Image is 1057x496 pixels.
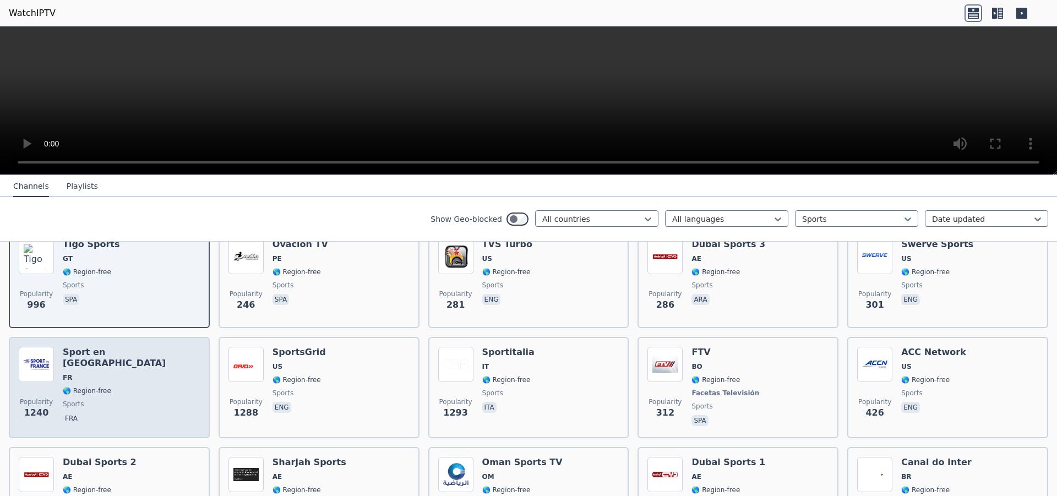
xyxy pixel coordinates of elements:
[63,347,200,369] h6: Sport en [GEOGRAPHIC_DATA]
[901,486,950,494] span: 🌎 Region-free
[228,347,264,382] img: SportsGrid
[482,457,563,468] h6: Oman Sports TV
[19,239,54,274] img: Tigo Sports
[19,457,54,492] img: Dubai Sports 2
[63,254,73,263] span: GT
[63,386,111,395] span: 🌎 Region-free
[901,281,922,290] span: sports
[691,239,765,250] h6: Dubai Sports 3
[273,268,321,276] span: 🌎 Region-free
[20,290,53,298] span: Popularity
[901,268,950,276] span: 🌎 Region-free
[691,457,765,468] h6: Dubai Sports 1
[63,268,111,276] span: 🌎 Region-free
[439,290,472,298] span: Popularity
[273,472,282,481] span: AE
[691,472,701,481] span: AE
[901,294,920,305] p: eng
[691,415,708,426] p: spa
[273,375,321,384] span: 🌎 Region-free
[865,406,884,419] span: 426
[482,347,535,358] h6: Sportitalia
[482,254,492,263] span: US
[228,239,264,274] img: Ovacion TV
[901,402,920,413] p: eng
[63,457,137,468] h6: Dubai Sports 2
[656,406,674,419] span: 312
[234,406,259,419] span: 1288
[230,397,263,406] span: Popularity
[438,239,473,274] img: TVS Turbo
[439,397,472,406] span: Popularity
[482,402,497,413] p: ita
[446,298,465,312] span: 281
[901,375,950,384] span: 🌎 Region-free
[649,397,682,406] span: Popularity
[691,254,701,263] span: AE
[865,298,884,312] span: 301
[443,406,468,419] span: 1293
[857,239,892,274] img: Swerve Sports
[691,281,712,290] span: sports
[27,298,45,312] span: 996
[647,347,683,382] img: FTV
[482,294,501,305] p: eng
[901,347,966,358] h6: ACC Network
[656,298,674,312] span: 286
[482,239,532,250] h6: TVS Turbo
[273,347,326,358] h6: SportsGrid
[273,389,293,397] span: sports
[901,457,972,468] h6: Canal do Inter
[63,281,84,290] span: sports
[857,457,892,492] img: Canal do Inter
[237,298,255,312] span: 246
[482,362,489,371] span: IT
[273,362,282,371] span: US
[230,290,263,298] span: Popularity
[647,239,683,274] img: Dubai Sports 3
[63,472,72,481] span: AE
[858,397,891,406] span: Popularity
[273,457,346,468] h6: Sharjah Sports
[482,281,503,290] span: sports
[273,281,293,290] span: sports
[273,254,282,263] span: PE
[691,402,712,411] span: sports
[482,389,503,397] span: sports
[13,176,49,197] button: Channels
[691,389,759,397] span: Facetas Televisión
[63,294,79,305] p: spa
[24,406,49,419] span: 1240
[858,290,891,298] span: Popularity
[438,457,473,492] img: Oman Sports TV
[691,362,702,371] span: BO
[901,362,911,371] span: US
[482,268,531,276] span: 🌎 Region-free
[63,373,72,382] span: FR
[63,486,111,494] span: 🌎 Region-free
[63,400,84,408] span: sports
[901,254,911,263] span: US
[901,389,922,397] span: sports
[273,486,321,494] span: 🌎 Region-free
[647,457,683,492] img: Dubai Sports 1
[20,397,53,406] span: Popularity
[67,176,98,197] button: Playlists
[273,402,291,413] p: eng
[273,294,289,305] p: spa
[228,457,264,492] img: Sharjah Sports
[901,472,911,481] span: BR
[63,239,119,250] h6: Tigo Sports
[901,239,973,250] h6: Swerve Sports
[273,239,328,250] h6: Ovacion TV
[482,472,494,481] span: OM
[431,214,502,225] label: Show Geo-blocked
[63,413,80,424] p: fra
[482,486,531,494] span: 🌎 Region-free
[9,7,56,20] a: WatchIPTV
[691,268,740,276] span: 🌎 Region-free
[691,375,740,384] span: 🌎 Region-free
[19,347,54,382] img: Sport en France
[857,347,892,382] img: ACC Network
[691,486,740,494] span: 🌎 Region-free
